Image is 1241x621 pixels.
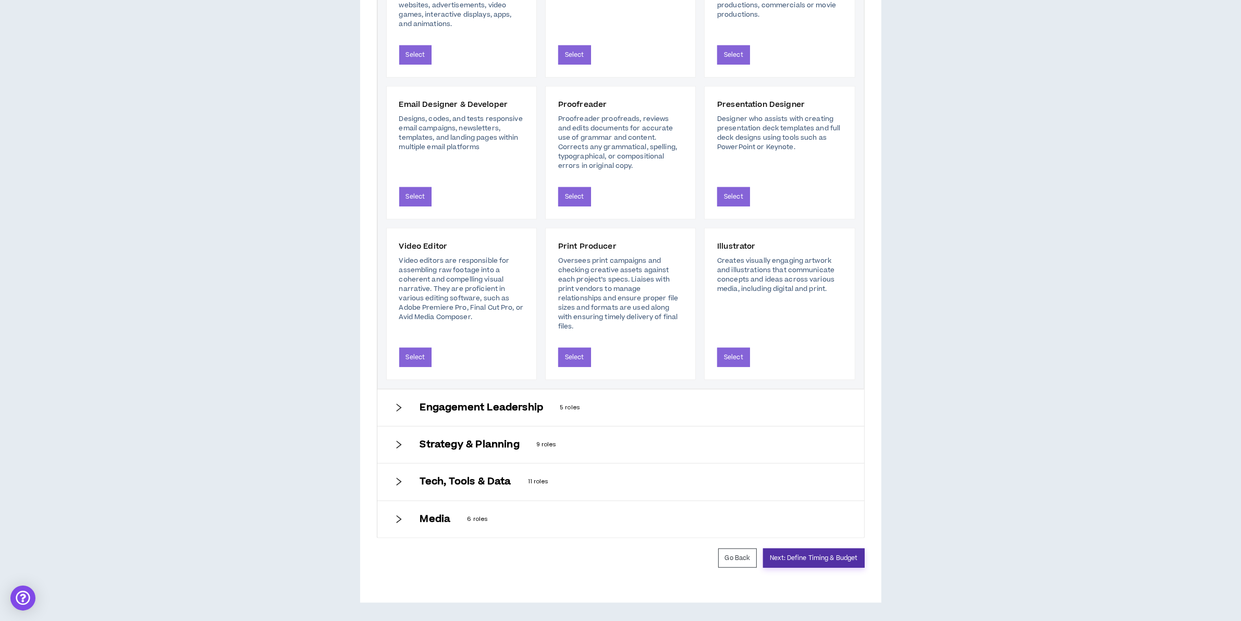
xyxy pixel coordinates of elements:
[394,403,403,412] span: right
[558,256,683,331] p: Oversees print campaigns and checking creative assets against each project’s specs. Liaises with ...
[717,241,842,252] h6: Illustrator
[399,45,432,65] button: Select
[420,514,451,525] h6: Media
[399,114,524,152] p: Designs, codes, and tests responsive email campaigns, newsletters, templates, and landing pages w...
[420,439,520,450] h6: Strategy & Planning
[558,348,591,367] button: Select
[399,99,524,110] h6: Email Designer & Developer
[717,45,750,65] button: Select
[560,403,847,412] p: 5 roles
[10,586,35,611] div: Open Intercom Messenger
[558,99,683,110] h6: Proofreader
[763,549,864,568] button: Next: Define Timing & Budget
[718,549,757,568] button: Go Back
[399,241,524,252] h6: Video Editor
[399,187,432,206] button: Select
[528,477,847,486] p: 11 roles
[394,515,403,524] span: right
[717,187,750,206] button: Select
[399,348,432,367] button: Select
[717,256,842,294] p: Creates visually engaging artwork and illustrations that communicate concepts and ideas across va...
[558,187,591,206] button: Select
[467,515,847,524] p: 6 roles
[558,45,591,65] button: Select
[536,440,847,449] p: 9 roles
[558,241,683,252] h6: Print Producer
[717,114,842,152] p: Designer who assists with creating presentation deck templates and full deck designs using tools ...
[394,477,403,486] span: right
[717,99,842,110] h6: Presentation Designer
[420,402,544,413] h6: Engagement Leadership
[420,476,511,488] h6: Tech, Tools & Data
[399,256,524,322] p: Video editors are responsible for assembling raw footage into a coherent and compelling visual na...
[394,440,403,449] span: right
[558,114,683,171] p: Proofreader proofreads, reviews and edits documents for accurate use of grammar and content. Corr...
[717,348,750,367] button: Select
